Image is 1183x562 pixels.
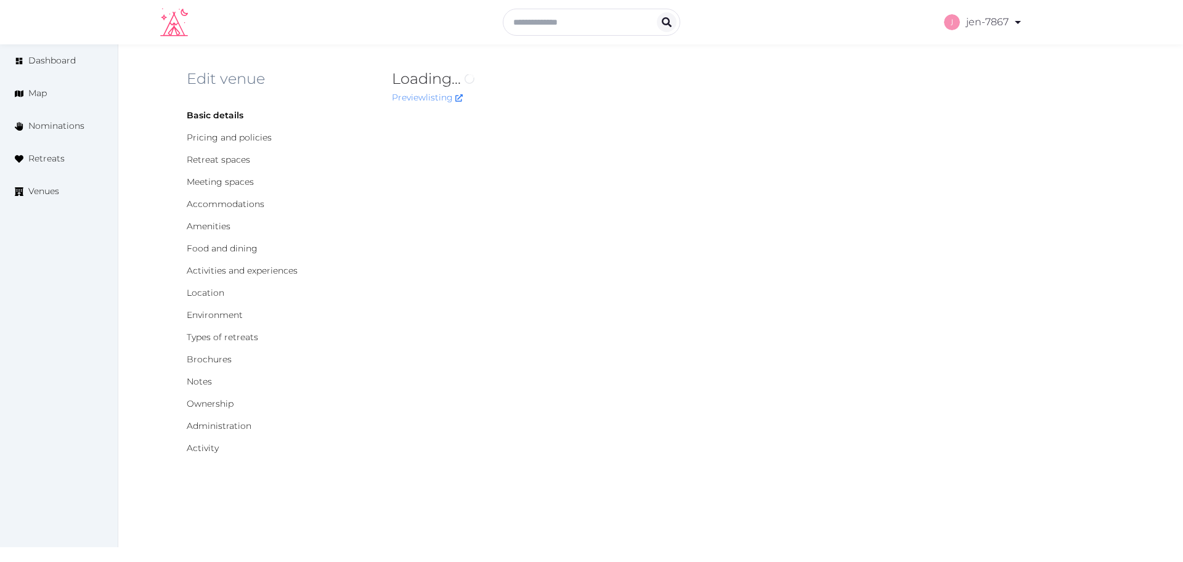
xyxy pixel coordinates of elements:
a: Food and dining [187,243,258,254]
h2: Loading... [392,69,929,89]
a: Accommodations [187,198,264,210]
span: Retreats [28,152,65,165]
a: Ownership [187,398,234,409]
a: Environment [187,309,243,320]
span: Venues [28,185,59,198]
a: Location [187,287,224,298]
a: Meeting spaces [187,176,254,187]
a: Brochures [187,354,232,365]
span: Nominations [28,120,84,132]
a: Activities and experiences [187,265,298,276]
a: Administration [187,420,251,431]
h2: Edit venue [187,69,372,89]
a: Notes [187,376,212,387]
a: Pricing and policies [187,132,272,143]
a: Preview listing [392,92,463,103]
a: jen-7867 [944,5,1023,39]
span: Map [28,87,47,100]
a: Retreat spaces [187,154,250,165]
a: Basic details [187,110,243,121]
span: Dashboard [28,54,76,67]
a: Types of retreats [187,332,258,343]
a: Amenities [187,221,230,232]
a: Activity [187,442,219,454]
